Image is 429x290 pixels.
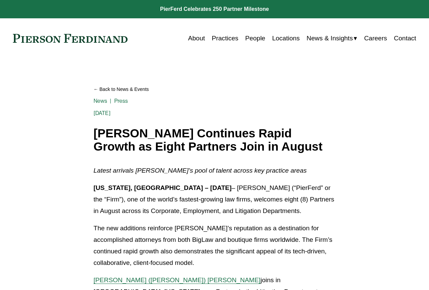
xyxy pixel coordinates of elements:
[94,276,260,284] a: [PERSON_NAME] ([PERSON_NAME]) [PERSON_NAME]
[307,33,353,44] span: News & Insights
[394,32,416,45] a: Contact
[94,127,335,153] h1: [PERSON_NAME] Continues Rapid Growth as Eight Partners Join in August
[114,98,128,104] a: Press
[364,32,387,45] a: Careers
[307,32,357,45] a: folder dropdown
[94,110,111,116] span: [DATE]
[212,32,238,45] a: Practices
[94,98,108,104] a: News
[188,32,205,45] a: About
[94,223,335,269] p: The new additions reinforce [PERSON_NAME]’s reputation as a destination for accomplished attorney...
[94,184,232,191] strong: [US_STATE], [GEOGRAPHIC_DATA] – [DATE]
[94,182,335,217] p: – [PERSON_NAME] (“PierFerd” or the “Firm”), one of the world’s fastest-growing law firms, welcome...
[94,83,335,95] a: Back to News & Events
[272,32,299,45] a: Locations
[245,32,265,45] a: People
[94,167,307,174] em: Latest arrivals [PERSON_NAME]’s pool of talent across key practice areas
